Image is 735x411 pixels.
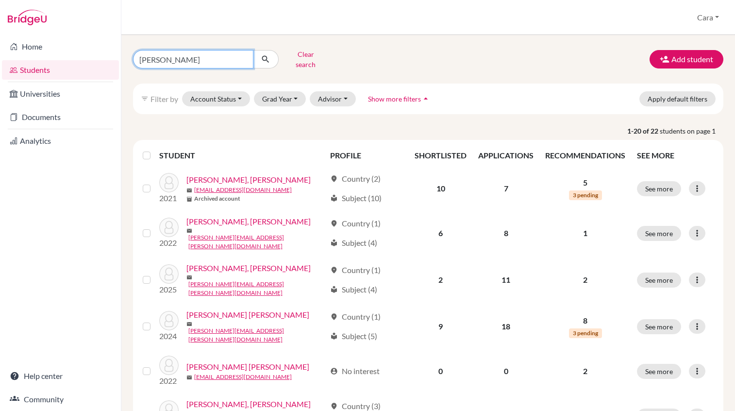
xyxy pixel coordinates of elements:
td: 18 [472,303,539,350]
i: arrow_drop_up [421,94,431,103]
span: local_library [330,332,338,340]
button: Grad Year [254,91,306,106]
img: Echegoyén Melhado, Diego Andrés [159,356,179,375]
p: 2024 [159,330,179,342]
button: Add student [650,50,723,68]
span: 3 pending [569,190,602,200]
span: location_on [330,220,338,227]
span: inventory_2 [186,196,192,202]
td: 8 [472,210,539,257]
td: 0 [409,350,472,393]
a: Home [2,37,119,56]
span: local_library [330,194,338,202]
div: Subject (4) [330,237,377,249]
td: 9 [409,303,472,350]
td: 11 [472,257,539,303]
span: mail [186,274,192,280]
span: mail [186,375,192,380]
a: Documents [2,107,119,127]
button: Apply default filters [639,91,716,106]
p: 2022 [159,237,179,249]
th: SEE MORE [631,144,719,167]
p: 2 [545,274,625,286]
td: 0 [472,350,539,393]
th: APPLICATIONS [472,144,539,167]
th: STUDENT [159,144,325,167]
a: Analytics [2,131,119,151]
p: 1 [545,227,625,239]
b: Archived account [194,194,240,203]
button: Clear search [279,47,333,72]
span: Show more filters [368,95,421,103]
div: Subject (4) [330,284,377,295]
button: See more [637,273,681,288]
button: See more [637,226,681,241]
a: Universities [2,84,119,103]
a: [PERSON_NAME], [PERSON_NAME] [186,262,311,274]
a: [EMAIL_ADDRESS][DOMAIN_NAME] [194,186,292,194]
span: local_library [330,239,338,247]
p: 8 [545,315,625,326]
div: Subject (5) [330,330,377,342]
button: Cara [693,8,723,27]
img: Cedillos Hasbún, Andrés [159,311,179,330]
span: location_on [330,313,338,321]
span: students on page 1 [660,126,723,136]
div: Country (1) [330,311,381,323]
img: Agreda, Jose Andres [159,173,179,192]
th: RECOMMENDATIONS [539,144,631,167]
button: Advisor [310,91,356,106]
span: mail [186,188,192,193]
button: See more [637,181,681,196]
span: mail [186,321,192,327]
img: Amaya Rengifo, Carlos Andrés [159,218,179,237]
span: location_on [330,402,338,410]
td: 10 [409,167,472,210]
a: Students [2,60,119,80]
div: Country (2) [330,173,381,185]
p: 2021 [159,192,179,204]
span: Filter by [150,94,178,103]
div: Country (1) [330,218,381,229]
span: 3 pending [569,328,602,338]
p: 5 [545,177,625,188]
button: See more [637,319,681,334]
td: 7 [472,167,539,210]
span: location_on [330,266,338,274]
a: Help center [2,366,119,386]
a: [PERSON_NAME], [PERSON_NAME] [186,216,311,227]
a: [PERSON_NAME][EMAIL_ADDRESS][PERSON_NAME][DOMAIN_NAME] [188,326,326,344]
th: PROFILE [324,144,409,167]
span: local_library [330,286,338,293]
input: Find student by name... [133,50,253,68]
strong: 1-20 of 22 [627,126,660,136]
a: [PERSON_NAME] [PERSON_NAME] [186,309,309,321]
img: Avash Bendek, Andrés [159,264,179,284]
span: mail [186,228,192,234]
a: [EMAIL_ADDRESS][DOMAIN_NAME] [194,373,292,381]
span: account_circle [330,367,338,375]
a: [PERSON_NAME] [PERSON_NAME] [186,361,309,373]
a: Community [2,390,119,409]
button: Account Status [182,91,250,106]
th: SHORTLISTED [409,144,472,167]
button: See more [637,364,681,379]
td: 6 [409,210,472,257]
div: Country (1) [330,264,381,276]
a: [PERSON_NAME], [PERSON_NAME] [186,398,311,410]
td: 2 [409,257,472,303]
a: [PERSON_NAME], [PERSON_NAME] [186,174,311,186]
button: Show more filtersarrow_drop_up [360,91,439,106]
img: Bridge-U [8,10,47,25]
p: 2022 [159,375,179,387]
p: 2025 [159,284,179,295]
i: filter_list [141,95,149,103]
a: [PERSON_NAME][EMAIL_ADDRESS][PERSON_NAME][DOMAIN_NAME] [188,280,326,297]
div: Subject (10) [330,192,382,204]
span: location_on [330,175,338,183]
p: 2 [545,365,625,377]
a: [PERSON_NAME][EMAIL_ADDRESS][PERSON_NAME][DOMAIN_NAME] [188,233,326,251]
div: No interest [330,365,380,377]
